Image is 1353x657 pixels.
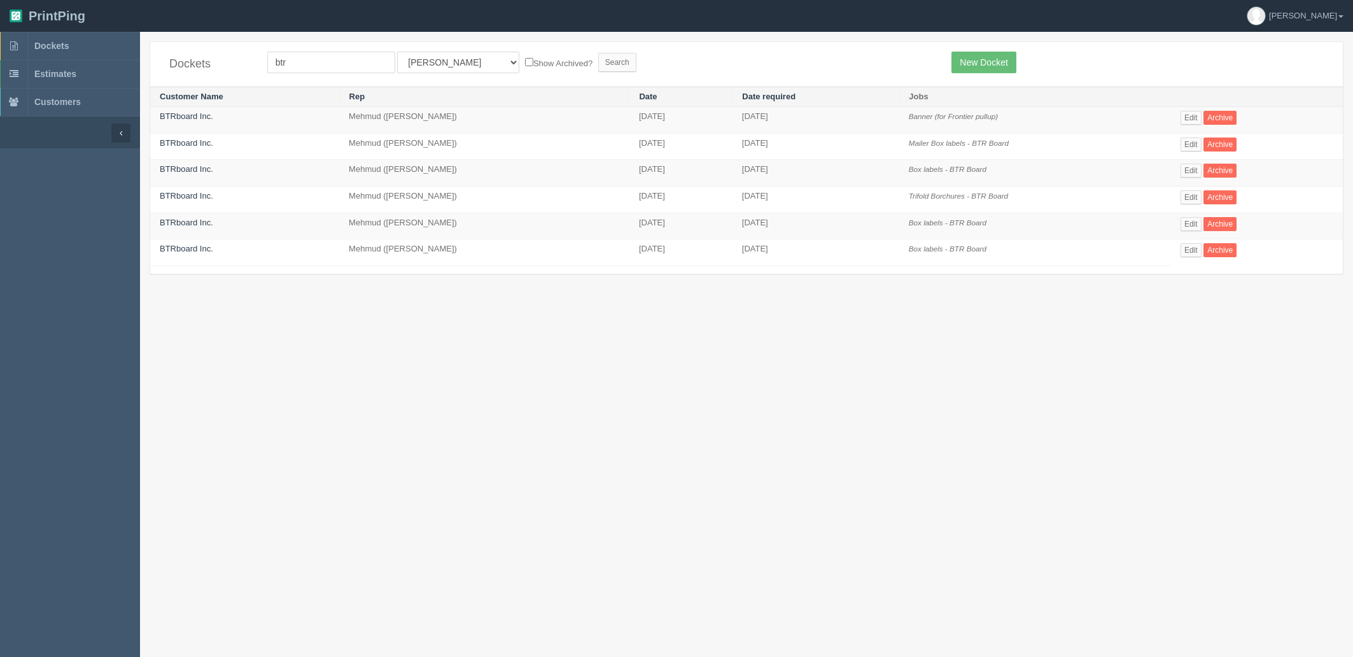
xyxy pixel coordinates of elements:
td: Mehmud ([PERSON_NAME]) [339,107,629,134]
input: Show Archived? [525,58,533,66]
a: Archive [1203,217,1237,231]
h4: Dockets [169,58,248,71]
a: Archive [1203,138,1237,152]
td: [DATE] [733,160,899,187]
td: Mehmud ([PERSON_NAME]) [339,133,629,160]
a: Archive [1203,243,1237,257]
span: Customers [34,97,81,107]
a: New Docket [951,52,1016,73]
td: Mehmud ([PERSON_NAME]) [339,160,629,187]
input: Search [598,53,636,72]
td: [DATE] [733,133,899,160]
a: Edit [1181,243,1202,257]
td: [DATE] [629,239,733,266]
a: Edit [1181,217,1202,231]
td: [DATE] [733,187,899,213]
a: BTRboard Inc. [160,191,213,201]
a: Archive [1203,111,1237,125]
a: Date [639,92,657,101]
td: Mehmud ([PERSON_NAME]) [339,239,629,266]
span: Dockets [34,41,69,51]
a: Edit [1181,190,1202,204]
a: Archive [1203,164,1237,178]
a: Date required [742,92,796,101]
td: [DATE] [733,213,899,239]
img: avatar_default-7531ab5dedf162e01f1e0bb0964e6a185e93c5c22dfe317fb01d7f8cd2b1632c.jpg [1247,7,1265,25]
a: Customer Name [160,92,223,101]
a: Edit [1181,138,1202,152]
th: Jobs [899,87,1171,107]
a: Archive [1203,190,1237,204]
span: Estimates [34,69,76,79]
a: BTRboard Inc. [160,244,213,253]
a: BTRboard Inc. [160,164,213,174]
i: Mailer Box labels - BTR Board [909,139,1009,147]
a: BTRboard Inc. [160,218,213,227]
a: Edit [1181,164,1202,178]
td: Mehmud ([PERSON_NAME]) [339,187,629,213]
input: Customer Name [267,52,395,73]
td: [DATE] [629,133,733,160]
td: [DATE] [629,187,733,213]
td: [DATE] [629,107,733,134]
td: [DATE] [629,160,733,187]
i: Trifold Borchures - BTR Board [909,192,1008,200]
td: Mehmud ([PERSON_NAME]) [339,213,629,239]
a: Rep [349,92,365,101]
a: BTRboard Inc. [160,138,213,148]
a: Edit [1181,111,1202,125]
td: [DATE] [629,213,733,239]
td: [DATE] [733,107,899,134]
i: Box labels - BTR Board [909,218,986,227]
i: Box labels - BTR Board [909,244,986,253]
label: Show Archived? [525,55,592,70]
a: BTRboard Inc. [160,111,213,121]
img: logo-3e63b451c926e2ac314895c53de4908e5d424f24456219fb08d385ab2e579770.png [10,10,22,22]
i: Banner (for Frontier pullup) [909,112,998,120]
td: [DATE] [733,239,899,266]
i: Box labels - BTR Board [909,165,986,173]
